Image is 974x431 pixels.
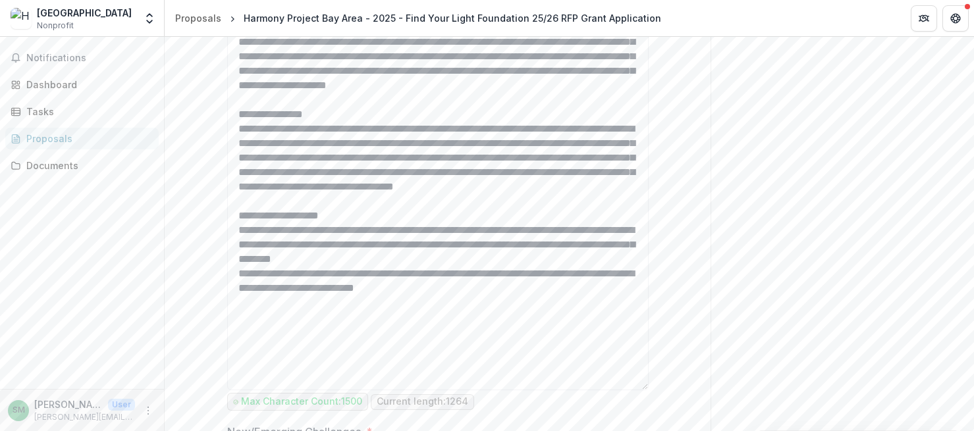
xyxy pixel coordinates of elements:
[911,5,937,32] button: Partners
[244,11,661,25] div: Harmony Project Bay Area - 2025 - Find Your Light Foundation 25/26 RFP Grant Application
[170,9,227,28] a: Proposals
[5,47,159,68] button: Notifications
[140,5,159,32] button: Open entity switcher
[942,5,969,32] button: Get Help
[5,101,159,122] a: Tasks
[26,78,148,91] div: Dashboard
[37,20,74,32] span: Nonprofit
[11,8,32,29] img: Harmony Project Bay Area
[37,6,132,20] div: [GEOGRAPHIC_DATA]
[5,155,159,176] a: Documents
[34,411,135,423] p: [PERSON_NAME][EMAIL_ADDRESS][PERSON_NAME][DOMAIN_NAME]
[26,132,148,145] div: Proposals
[5,74,159,95] a: Dashboard
[5,128,159,149] a: Proposals
[377,396,468,407] p: Current length: 1264
[13,406,25,415] div: Seth Mausner
[241,396,362,407] p: Max Character Count: 1500
[26,105,148,118] div: Tasks
[34,397,103,411] p: [PERSON_NAME]
[26,53,153,64] span: Notifications
[26,159,148,172] div: Documents
[175,11,221,25] div: Proposals
[108,399,135,411] p: User
[170,9,666,28] nav: breadcrumb
[140,403,156,418] button: More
